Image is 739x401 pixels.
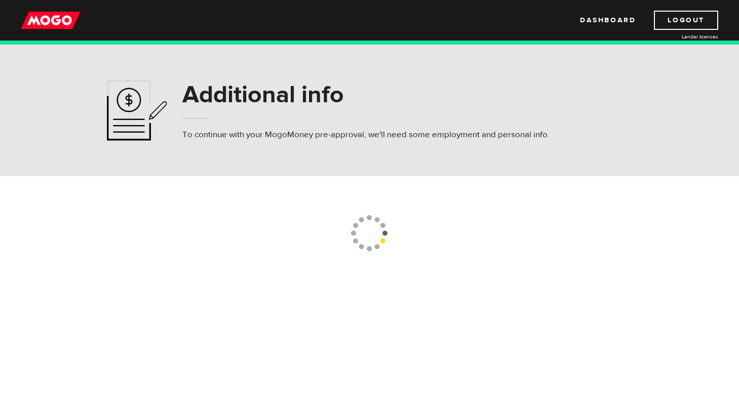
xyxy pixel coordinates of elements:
h1: Additional info [182,82,550,108]
img: application-ef4f7aff46a5c1a1d42a38d909f5b40b.svg [107,80,167,141]
img: mogo_logo-11ee424be714fa7cbb0f0f49df9e16ec.png [21,11,81,30]
a: Lender licences [642,33,718,41]
a: Logout [654,11,718,30]
img: loading-colorWheel_medium.gif [351,176,388,290]
a: Dashboard [580,11,636,30]
p: To continue with your MogoMoney pre-approval, we'll need some employment and personal info. [182,129,550,141]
